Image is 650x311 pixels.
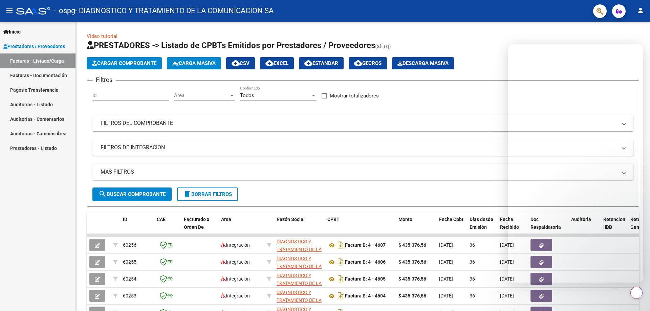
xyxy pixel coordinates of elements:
datatable-header-cell: CAE [154,212,181,242]
datatable-header-cell: Razón Social [274,212,325,242]
strong: Factura B: 4 - 4606 [345,260,386,265]
span: (alt+q) [375,43,391,49]
span: 60255 [123,259,136,265]
span: 36 [470,242,475,248]
span: Monto [398,217,412,222]
span: Prestadores / Proveedores [3,43,65,50]
span: [DATE] [500,293,514,298]
i: Descargar documento [336,240,345,250]
span: [DATE] [500,276,514,282]
span: Días desde Emisión [470,217,493,230]
span: DIAGNOSTICO Y TRATAMIENTO DE LA COMUNICACION SA [277,290,322,311]
span: Estandar [304,60,338,66]
datatable-header-cell: Facturado x Orden De [181,212,218,242]
span: 36 [470,293,475,298]
span: [DATE] [439,276,453,282]
span: Todos [240,92,254,98]
strong: Factura B: 4 - 4607 [345,243,386,248]
span: Buscar Comprobante [99,191,166,197]
span: CPBT [327,217,340,222]
mat-panel-title: FILTROS DEL COMPROBANTE [101,119,617,127]
strong: Factura B: 4 - 4605 [345,276,386,282]
strong: $ 435.376,56 [398,276,426,282]
div: 33715973079 [277,255,322,269]
a: Video tutorial [87,33,117,39]
button: Estandar [299,57,344,69]
span: [DATE] [439,259,453,265]
span: Inicio [3,28,21,36]
mat-panel-title: MAS FILTROS [101,168,617,176]
span: Cargar Comprobante [92,60,156,66]
span: PRESTADORES -> Listado de CPBTs Emitidos por Prestadores / Proveedores [87,41,375,50]
span: Integración [221,242,250,248]
span: ID [123,217,127,222]
span: Borrar Filtros [183,191,232,197]
datatable-header-cell: Fecha Recibido [497,212,528,242]
strong: Factura B: 4 - 4604 [345,293,386,299]
span: 60256 [123,242,136,248]
span: Mostrar totalizadores [330,92,379,100]
button: EXCEL [260,57,294,69]
button: Carga Masiva [167,57,221,69]
button: Borrar Filtros [177,187,238,201]
span: [DATE] [500,242,514,248]
span: Integración [221,293,250,298]
span: Carga Masiva [172,60,216,66]
strong: $ 435.376,56 [398,259,426,265]
span: Gecros [354,60,382,66]
mat-expansion-panel-header: MAS FILTROS [92,164,633,180]
mat-expansion-panel-header: FILTROS DEL COMPROBANTE [92,115,633,131]
mat-icon: cloud_download [304,59,312,67]
i: Descargar documento [336,273,345,284]
button: Descarga Masiva [392,57,454,69]
span: Razón Social [277,217,305,222]
datatable-header-cell: ID [120,212,154,242]
span: [DATE] [439,242,453,248]
span: 60254 [123,276,136,282]
strong: $ 435.376,56 [398,242,426,248]
span: - DIAGNOSTICO Y TRATAMIENTO DE LA COMUNICACION SA [75,3,274,18]
span: Fecha Recibido [500,217,519,230]
span: 60253 [123,293,136,298]
span: Descarga Masiva [397,60,449,66]
span: CSV [232,60,250,66]
span: DIAGNOSTICO Y TRATAMIENTO DE LA COMUNICACION SA [277,239,322,260]
span: 36 [470,259,475,265]
datatable-header-cell: Monto [396,212,436,242]
span: 36 [470,276,475,282]
strong: $ 435.376,56 [398,293,426,298]
div: 33715973079 [277,238,322,252]
span: EXCEL [265,60,288,66]
button: Gecros [349,57,387,69]
iframe: Intercom live chat [508,44,643,283]
mat-icon: menu [5,6,14,15]
span: [DATE] [500,259,514,265]
span: Fecha Cpbt [439,217,463,222]
datatable-header-cell: Fecha Cpbt [436,212,467,242]
button: Cargar Comprobante [87,57,162,69]
span: - ospg [53,3,75,18]
datatable-header-cell: Días desde Emisión [467,212,497,242]
span: Integración [221,259,250,265]
app-download-masive: Descarga masiva de comprobantes (adjuntos) [392,57,454,69]
span: Integración [221,276,250,282]
mat-icon: cloud_download [354,59,362,67]
iframe: Intercom live chat [627,288,643,304]
datatable-header-cell: CPBT [325,212,396,242]
mat-icon: search [99,190,107,198]
span: DIAGNOSTICO Y TRATAMIENTO DE LA COMUNICACION SA [277,256,322,277]
i: Descargar documento [336,257,345,267]
button: Buscar Comprobante [92,187,172,201]
span: Area [221,217,231,222]
i: Descargar documento [336,290,345,301]
mat-icon: delete [183,190,191,198]
mat-icon: cloud_download [232,59,240,67]
div: 33715973079 [277,289,322,303]
span: DIAGNOSTICO Y TRATAMIENTO DE LA COMUNICACION SA [277,273,322,294]
span: [DATE] [439,293,453,298]
datatable-header-cell: Area [218,212,264,242]
span: Facturado x Orden De [184,217,209,230]
mat-expansion-panel-header: FILTROS DE INTEGRACION [92,139,633,156]
button: CSV [226,57,255,69]
span: CAE [157,217,166,222]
